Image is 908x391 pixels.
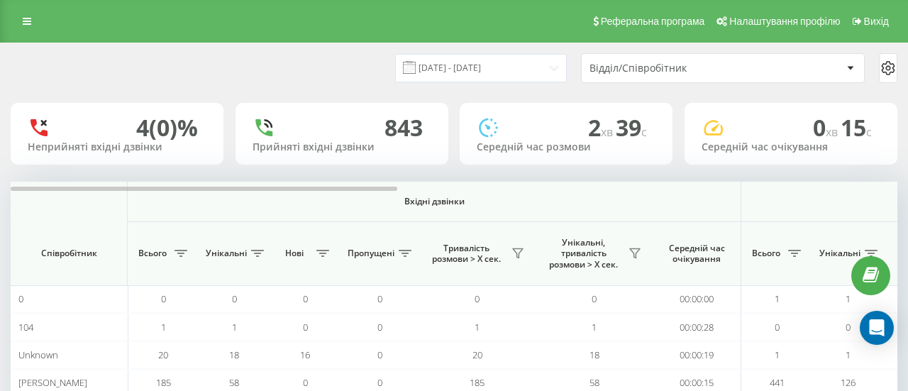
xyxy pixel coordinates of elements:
span: 0 [303,376,308,389]
span: 18 [589,348,599,361]
span: Унікальні, тривалість розмови > Х сек. [543,237,624,270]
span: хв [601,124,616,140]
span: 0 [377,292,382,305]
span: 20 [158,348,168,361]
span: 441 [770,376,785,389]
span: c [866,124,872,140]
span: 16 [300,348,310,361]
div: 843 [384,114,423,141]
span: 1 [846,292,851,305]
span: 0 [813,112,841,143]
span: 1 [775,292,780,305]
span: 1 [475,321,480,334]
span: 0 [377,376,382,389]
span: Тривалість розмови > Х сек. [426,243,507,265]
span: 0 [161,292,166,305]
span: 58 [229,376,239,389]
span: Unknown [18,348,58,361]
span: 1 [232,321,237,334]
span: 20 [472,348,482,361]
div: Середній час розмови [477,141,655,153]
span: Унікальні [206,248,247,259]
span: 0 [377,321,382,334]
span: 126 [841,376,856,389]
span: Всього [135,248,170,259]
span: 104 [18,321,33,334]
span: Нові [277,248,312,259]
td: 00:00:28 [653,313,741,341]
span: 0 [775,321,780,334]
span: Унікальні [819,248,860,259]
span: Реферальна програма [601,16,705,27]
span: Співробітник [23,248,115,259]
span: Налаштування профілю [729,16,840,27]
span: 1 [775,348,780,361]
span: 185 [156,376,171,389]
span: 0 [18,292,23,305]
span: 39 [616,112,647,143]
span: хв [826,124,841,140]
span: 0 [232,292,237,305]
span: 1 [592,321,597,334]
div: Прийняті вхідні дзвінки [253,141,431,153]
span: 0 [377,348,382,361]
span: 0 [592,292,597,305]
span: Всього [748,248,784,259]
div: Відділ/Співробітник [589,62,759,75]
span: 0 [846,321,851,334]
span: c [641,124,647,140]
span: 18 [229,348,239,361]
span: 185 [470,376,485,389]
td: 00:00:00 [653,285,741,313]
span: 58 [589,376,599,389]
div: Неприйняті вхідні дзвінки [28,141,206,153]
span: 2 [588,112,616,143]
span: 0 [475,292,480,305]
span: 1 [161,321,166,334]
span: Вхідні дзвінки [165,196,704,207]
div: Open Intercom Messenger [860,311,894,345]
div: Середній час очікування [702,141,880,153]
div: 4 (0)% [136,114,198,141]
span: Вихід [864,16,889,27]
span: 0 [303,292,308,305]
span: 0 [303,321,308,334]
span: 1 [846,348,851,361]
span: [PERSON_NAME] [18,376,87,389]
span: 15 [841,112,872,143]
td: 00:00:19 [653,341,741,369]
span: Середній час очікування [663,243,730,265]
span: Пропущені [348,248,394,259]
